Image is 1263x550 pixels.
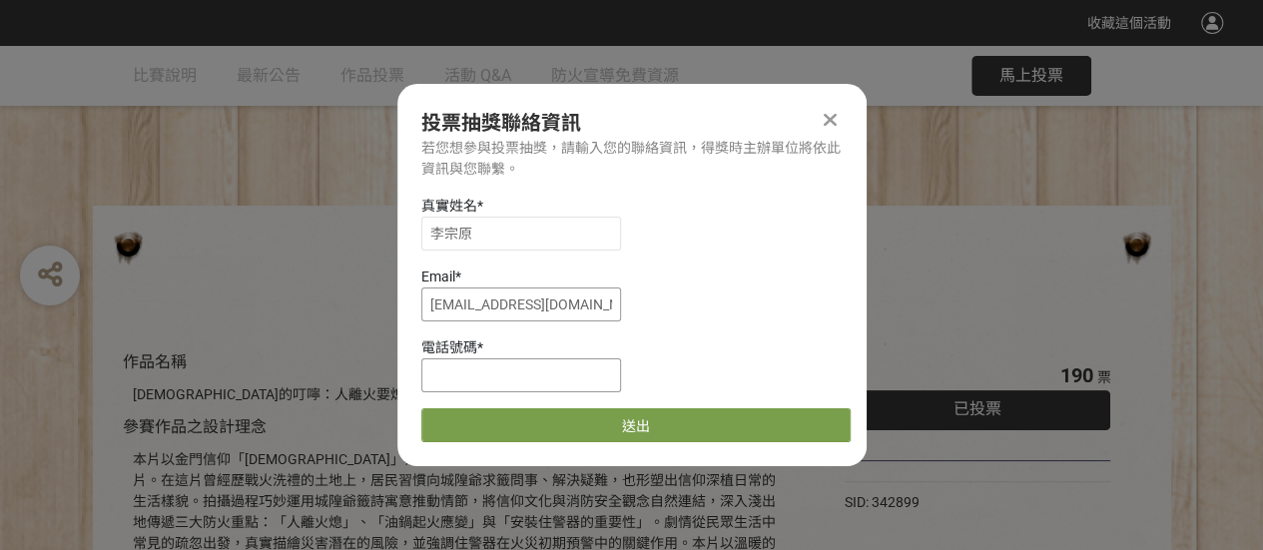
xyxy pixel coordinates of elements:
[133,384,785,405] div: [DEMOGRAPHIC_DATA]的叮嚀：人離火要熄，住警器不離
[1096,369,1110,385] span: 票
[133,46,197,106] a: 比賽說明
[237,66,301,85] span: 最新公告
[340,66,404,85] span: 作品投票
[421,339,477,355] span: 電話號碼
[953,399,1001,418] span: 已投票
[1087,15,1171,31] span: 收藏這個活動
[421,269,455,284] span: Email
[123,352,187,371] span: 作品名稱
[845,494,920,510] span: SID: 342899
[123,417,267,436] span: 參賽作品之設計理念
[444,66,511,85] span: 活動 Q&A
[133,66,197,85] span: 比賽說明
[551,46,679,106] a: 防火宣導免費資源
[237,46,301,106] a: 最新公告
[551,66,679,85] span: 防火宣導免費資源
[421,408,851,442] button: 送出
[340,46,404,106] a: 作品投票
[1059,363,1092,387] span: 190
[421,108,843,138] div: 投票抽獎聯絡資訊
[971,56,1091,96] button: 馬上投票
[421,138,843,180] div: 若您想參與投票抽獎，請輸入您的聯絡資訊，得獎時主辦單位將依此資訊與您聯繫。
[444,46,511,106] a: 活動 Q&A
[999,66,1063,85] span: 馬上投票
[421,198,477,214] span: 真實姓名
